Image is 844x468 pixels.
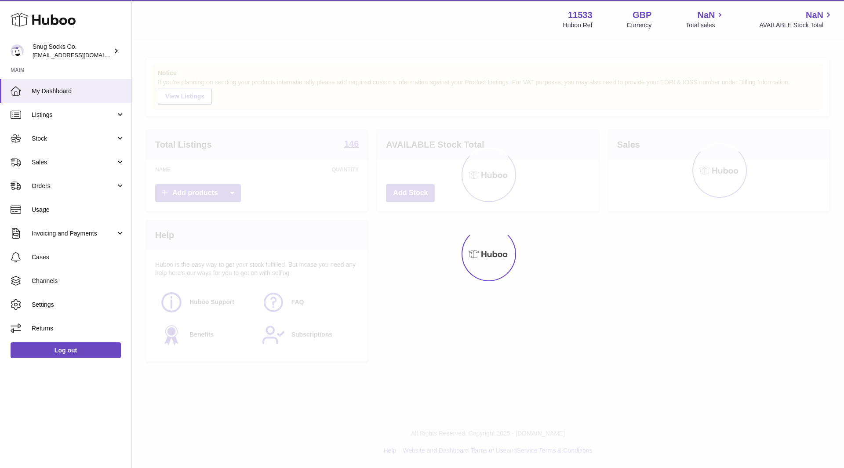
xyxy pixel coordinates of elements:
[686,9,725,29] a: NaN Total sales
[32,206,125,214] span: Usage
[759,21,833,29] span: AVAILABLE Stock Total
[697,9,715,21] span: NaN
[11,342,121,358] a: Log out
[633,9,651,21] strong: GBP
[33,51,129,58] span: [EMAIL_ADDRESS][DOMAIN_NAME]
[563,21,593,29] div: Huboo Ref
[759,9,833,29] a: NaN AVAILABLE Stock Total
[32,134,116,143] span: Stock
[32,301,125,309] span: Settings
[686,21,725,29] span: Total sales
[32,324,125,333] span: Returns
[32,229,116,238] span: Invoicing and Payments
[32,111,116,119] span: Listings
[32,87,125,95] span: My Dashboard
[32,182,116,190] span: Orders
[568,9,593,21] strong: 11533
[627,21,652,29] div: Currency
[806,9,823,21] span: NaN
[32,277,125,285] span: Channels
[33,43,112,59] div: Snug Socks Co.
[32,158,116,167] span: Sales
[32,253,125,261] span: Cases
[11,44,24,58] img: info@snugsocks.co.uk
